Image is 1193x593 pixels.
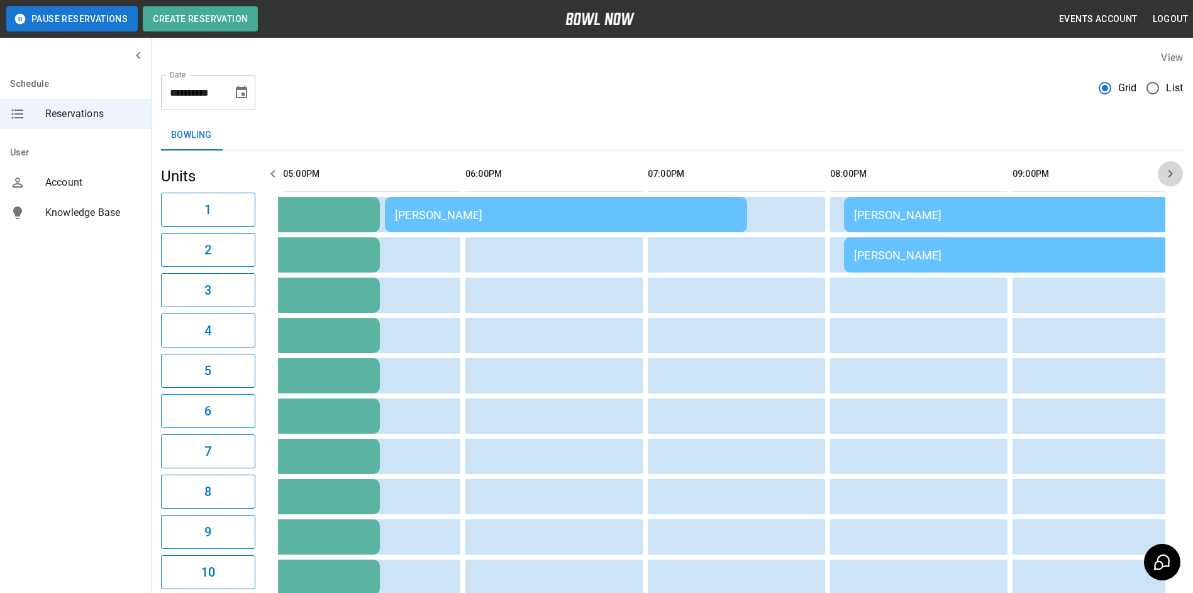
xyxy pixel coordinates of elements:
div: inventory tabs [161,120,1183,150]
h6: 4 [204,320,211,341]
button: Bowling [161,120,222,150]
h6: 2 [204,240,211,260]
h6: 6 [204,401,211,421]
button: 7 [161,434,255,468]
h6: 1 [204,200,211,220]
span: Reservations [45,106,141,121]
button: 1 [161,193,255,227]
button: 9 [161,515,255,549]
button: Events Account [1054,8,1143,31]
button: 6 [161,394,255,428]
img: logo [565,13,635,25]
h6: 3 [204,280,211,300]
button: 3 [161,273,255,307]
h6: 10 [201,562,215,582]
span: Account [45,175,141,190]
button: 8 [161,475,255,509]
button: Pause Reservations [6,6,138,31]
button: Choose date, selected date is Sep 13, 2025 [229,80,254,105]
div: [PERSON_NAME] [395,208,737,222]
button: Create Reservation [143,6,258,31]
h5: Units [161,166,255,186]
button: 2 [161,233,255,267]
h6: 5 [204,361,211,381]
span: Knowledge Base [45,205,141,220]
button: 4 [161,313,255,347]
h6: 7 [204,441,211,461]
h6: 8 [204,482,211,502]
h6: 9 [204,522,211,542]
span: Grid [1118,81,1137,96]
label: View [1161,52,1183,64]
button: 5 [161,354,255,388]
button: 10 [161,555,255,589]
span: List [1166,81,1183,96]
button: Logout [1148,8,1193,31]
